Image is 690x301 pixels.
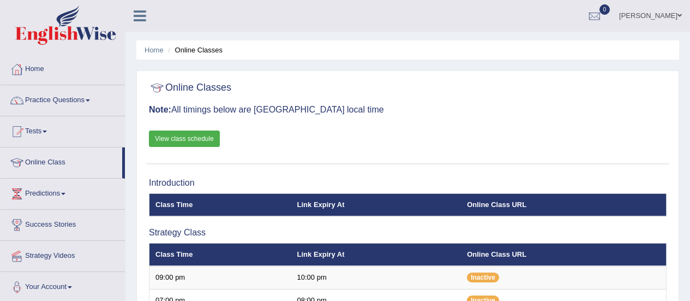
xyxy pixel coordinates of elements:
[1,54,125,81] a: Home
[1,272,125,299] a: Your Account
[149,105,667,115] h3: All timings below are [GEOGRAPHIC_DATA] local time
[149,193,291,216] th: Class Time
[149,266,291,289] td: 09:00 pm
[599,4,610,15] span: 0
[149,178,667,188] h3: Introduction
[1,179,125,206] a: Predictions
[1,116,125,144] a: Tests
[461,243,666,266] th: Online Class URL
[291,243,461,266] th: Link Expiry At
[1,85,125,113] a: Practice Questions
[1,241,125,268] a: Strategy Videos
[1,147,122,175] a: Online Class
[291,193,461,216] th: Link Expiry At
[1,210,125,237] a: Success Stories
[149,243,291,266] th: Class Time
[149,228,667,238] h3: Strategy Class
[467,273,499,282] span: Inactive
[145,46,164,54] a: Home
[149,80,231,96] h2: Online Classes
[149,131,220,147] a: View class schedule
[461,193,666,216] th: Online Class URL
[291,266,461,289] td: 10:00 pm
[149,105,171,114] b: Note:
[165,45,223,55] li: Online Classes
